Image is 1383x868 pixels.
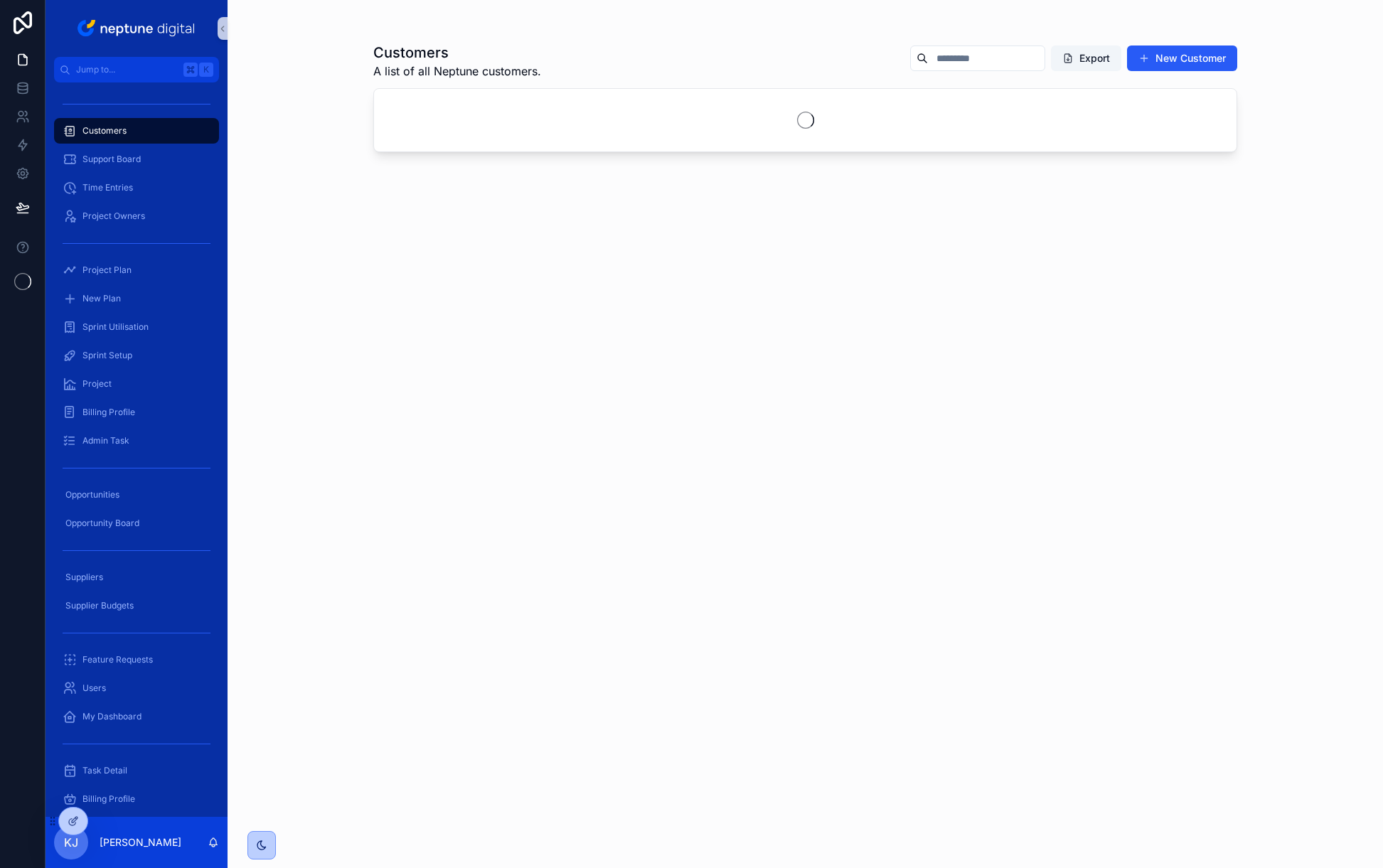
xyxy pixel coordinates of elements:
[54,314,219,340] a: Sprint Utilisation
[75,17,199,40] img: App logo
[54,203,219,229] a: Project Owners
[65,600,134,611] span: Supplier Budgets
[54,564,219,590] a: Suppliers
[82,125,127,136] span: Customers
[373,63,541,80] span: A list of all Neptune customers.
[373,43,541,63] h1: Customers
[65,489,119,500] span: Opportunities
[54,758,219,783] a: Task Detail
[82,793,135,805] span: Billing Profile
[54,786,219,812] a: Billing Profile
[65,518,139,529] span: Opportunity Board
[82,435,129,446] span: Admin Task
[54,400,219,425] a: Billing Profile
[54,118,219,144] a: Customers
[54,482,219,508] a: Opportunities
[54,593,219,618] a: Supplier Budgets
[65,572,103,583] span: Suppliers
[82,682,106,694] span: Users
[54,675,219,701] a: Users
[82,154,141,165] span: Support Board
[201,64,212,75] span: K
[54,175,219,200] a: Time Entries
[54,647,219,673] a: Feature Requests
[54,510,219,536] a: Opportunity Board
[46,82,228,817] div: scrollable content
[82,654,153,665] span: Feature Requests
[82,264,132,276] span: Project Plan
[76,64,178,75] span: Jump to...
[54,286,219,311] a: New Plan
[54,428,219,454] a: Admin Task
[82,321,149,333] span: Sprint Utilisation
[54,371,219,397] a: Project
[54,704,219,729] a: My Dashboard
[54,257,219,283] a: Project Plan
[82,407,135,418] span: Billing Profile
[82,182,133,193] span: Time Entries
[82,350,132,361] span: Sprint Setup
[82,765,127,776] span: Task Detail
[82,378,112,390] span: Project
[54,57,219,82] button: Jump to...K
[64,834,78,851] span: KJ
[82,711,141,722] span: My Dashboard
[82,210,145,222] span: Project Owners
[1127,45,1237,71] button: New Customer
[54,343,219,368] a: Sprint Setup
[82,293,121,304] span: New Plan
[54,146,219,172] a: Support Board
[100,835,181,850] p: [PERSON_NAME]
[1051,45,1121,71] button: Export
